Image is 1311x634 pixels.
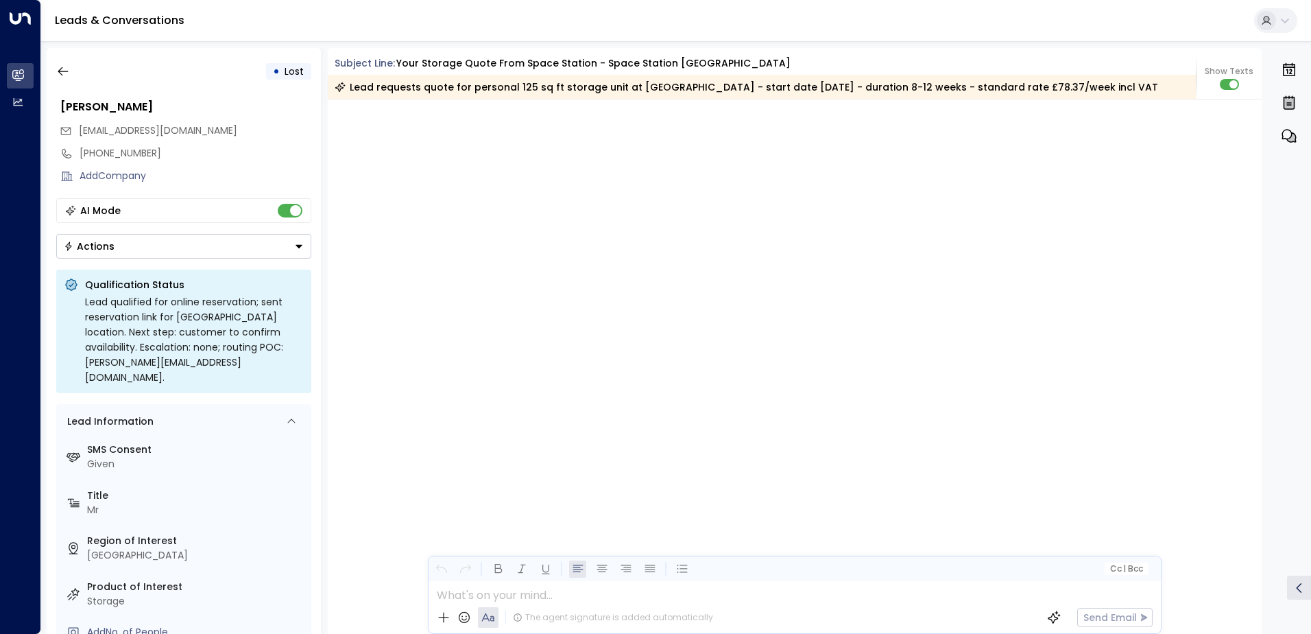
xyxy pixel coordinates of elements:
[1123,564,1126,574] span: |
[335,56,395,70] span: Subject Line:
[87,580,306,594] label: Product of Interest
[273,59,280,84] div: •
[80,169,311,183] div: AddCompany
[1205,65,1253,78] span: Show Texts
[85,294,303,385] div: Lead qualified for online reservation; sent reservation link for [GEOGRAPHIC_DATA] location. Next...
[87,489,306,503] label: Title
[62,414,154,429] div: Lead Information
[85,278,303,292] p: Qualification Status
[87,548,306,563] div: [GEOGRAPHIC_DATA]
[87,503,306,517] div: Mr
[80,146,311,161] div: [PHONE_NUMBER]
[87,443,306,457] label: SMS Consent
[513,611,713,624] div: The agent signature is added automatically
[285,64,304,78] span: Lost
[457,561,474,578] button: Redo
[1109,564,1142,574] span: Cc Bcc
[56,234,311,259] button: Actions
[56,234,311,259] div: Button group with a nested menu
[64,240,115,253] div: Actions
[396,56,791,71] div: Your storage quote from Space Station - Space Station [GEOGRAPHIC_DATA]
[433,561,450,578] button: Undo
[335,80,1158,94] div: Lead requests quote for personal 125 sq ft storage unit at [GEOGRAPHIC_DATA] - start date [DATE] ...
[60,99,311,115] div: [PERSON_NAME]
[1104,563,1148,576] button: Cc|Bcc
[87,594,306,609] div: Storage
[55,12,184,28] a: Leads & Conversations
[87,534,306,548] label: Region of Interest
[80,204,121,218] div: AI Mode
[87,457,306,471] div: Given
[79,124,237,137] span: [EMAIL_ADDRESS][DOMAIN_NAME]
[79,124,237,138] span: londonjavid@yahoo.co.uk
